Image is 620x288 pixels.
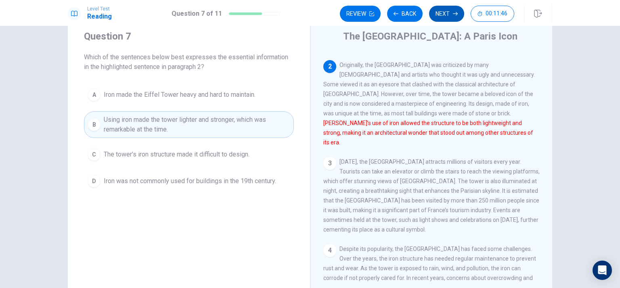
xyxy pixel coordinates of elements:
div: 4 [323,244,336,257]
button: Review [340,6,381,22]
span: The tower’s iron structure made it difficult to design. [104,150,249,159]
span: Iron made the Eiffel Tower heavy and hard to maintain. [104,90,256,100]
h1: Reading [87,12,112,21]
div: D [88,175,101,188]
div: B [88,118,101,131]
button: DIron was not commonly used for buildings in the 19th century. [84,171,294,191]
button: CThe tower’s iron structure made it difficult to design. [84,144,294,165]
button: Next [429,6,464,22]
font: [PERSON_NAME]’s use of iron allowed the structure to be both lightweight and strong, making it an... [323,120,533,146]
span: Which of the sentences below best expresses the essential information in the highlighted sentence... [84,52,294,72]
span: Using iron made the tower lighter and stronger, which was remarkable at the time. [104,115,290,134]
span: Originally, the [GEOGRAPHIC_DATA] was criticized by many [DEMOGRAPHIC_DATA] and artists who thoug... [323,62,535,146]
h4: Question 7 [84,30,294,43]
button: Back [387,6,423,22]
div: 2 [323,60,336,73]
span: 00:11:46 [486,10,507,17]
div: 3 [323,157,336,170]
span: Level Test [87,6,112,12]
button: 00:11:46 [471,6,514,22]
span: [DATE], the [GEOGRAPHIC_DATA] attracts millions of visitors every year. Tourists can take an elev... [323,159,540,233]
button: AIron made the Eiffel Tower heavy and hard to maintain. [84,85,294,105]
button: BUsing iron made the tower lighter and stronger, which was remarkable at the time. [84,111,294,138]
div: C [88,148,101,161]
h4: The [GEOGRAPHIC_DATA]: A Paris Icon [343,30,517,43]
span: Iron was not commonly used for buildings in the 19th century. [104,176,276,186]
div: Open Intercom Messenger [593,261,612,280]
div: A [88,88,101,101]
h1: Question 7 of 11 [172,9,222,19]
